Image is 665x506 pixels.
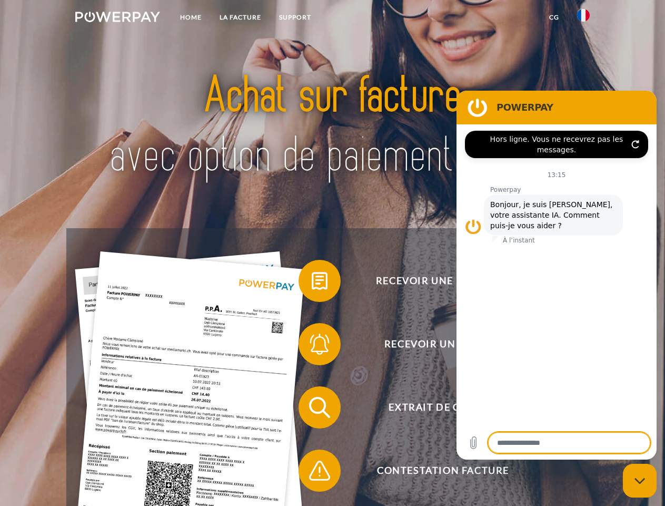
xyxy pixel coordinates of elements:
[299,450,572,492] button: Contestation Facture
[299,386,572,429] button: Extrait de compte
[306,394,333,421] img: qb_search.svg
[577,9,590,22] img: fr
[299,260,572,302] button: Recevoir une facture ?
[306,268,333,294] img: qb_bill.svg
[101,51,564,202] img: title-powerpay_fr.svg
[75,12,160,22] img: logo-powerpay-white.svg
[270,8,320,27] a: Support
[314,323,572,365] span: Recevoir un rappel?
[171,8,211,27] a: Home
[456,91,657,460] iframe: Fenêtre de messagerie
[299,323,572,365] button: Recevoir un rappel?
[306,331,333,357] img: qb_bell.svg
[306,458,333,484] img: qb_warning.svg
[314,260,572,302] span: Recevoir une facture ?
[211,8,270,27] a: LA FACTURE
[314,386,572,429] span: Extrait de compte
[540,8,568,27] a: CG
[623,464,657,498] iframe: Bouton de lancement de la fenêtre de messagerie, conversation en cours
[314,450,572,492] span: Contestation Facture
